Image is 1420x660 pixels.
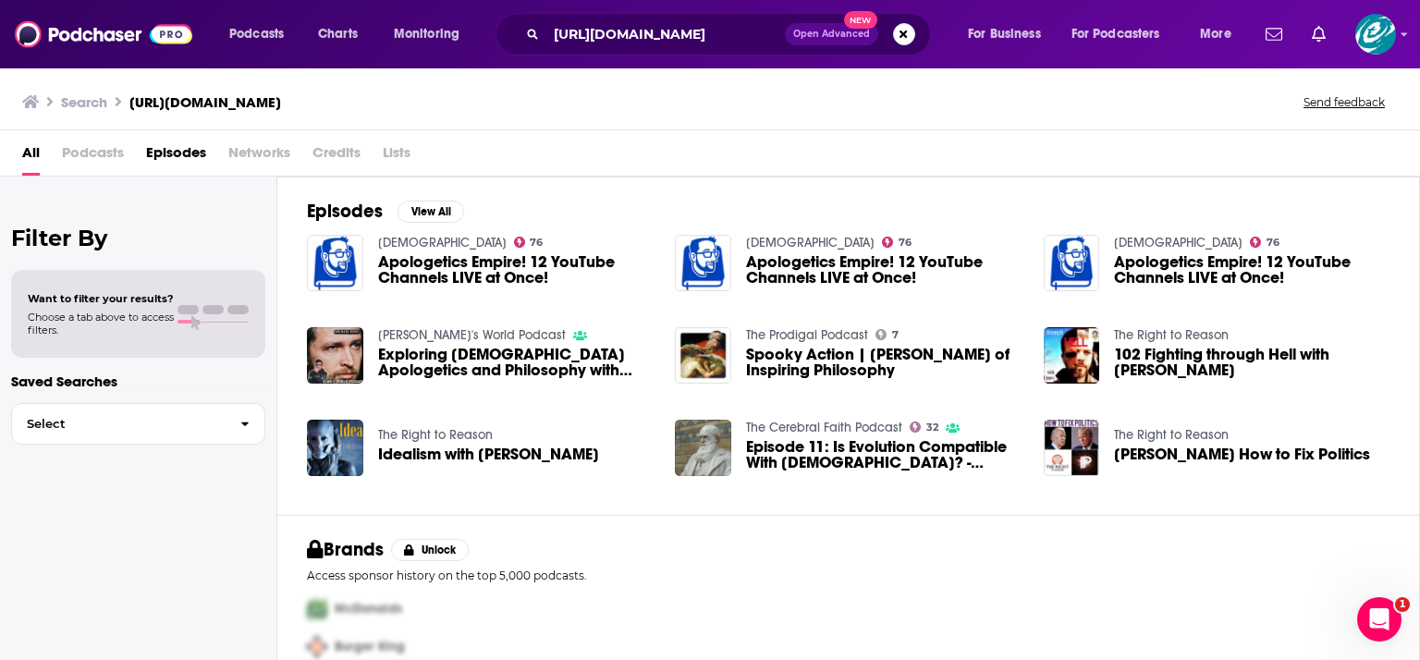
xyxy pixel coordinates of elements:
span: Logged in as Resurrection [1355,14,1396,55]
img: Apologetics Empire! 12 YouTube Channels LIVE at Once! [1044,235,1100,291]
span: 32 [926,423,938,432]
button: open menu [1059,19,1187,49]
span: 102 Fighting through Hell with [PERSON_NAME] [1114,347,1389,378]
img: 102 Fighting through Hell with Michael Jones [1044,327,1100,384]
a: Spooky Action | Michael Jones of Inspiring Philosophy [746,347,1022,378]
button: View All [398,201,464,223]
a: Michael Jones How to Fix Politics [1114,446,1370,462]
a: Show notifications dropdown [1304,18,1333,50]
span: Choose a tab above to access filters. [28,311,174,336]
span: Idealism with [PERSON_NAME] [378,446,599,462]
h3: [URL][DOMAIN_NAME] [129,93,281,111]
span: Podcasts [229,21,284,47]
a: EpisodesView All [307,200,464,223]
a: Idealism with Michael Jones [307,420,363,476]
img: User Profile [1355,14,1396,55]
p: Access sponsor history on the top 5,000 podcasts. [307,568,1389,582]
span: Podcasts [62,138,124,176]
span: New [844,11,877,29]
span: Exploring [DEMOGRAPHIC_DATA] Apologetics and Philosophy with InspiringPhilosophy ([PERSON_NAME]) [378,347,654,378]
a: Apologetics Empire! 12 YouTube Channels LIVE at Once! [746,254,1022,286]
a: 76 [514,237,544,248]
img: Episode 11: Is Evolution Compatible With The Bible? - Interview with Michael Jones [675,420,731,476]
div: Search podcasts, credits, & more... [513,13,949,55]
a: Apologetics Empire! 12 YouTube Channels LIVE at Once! [378,254,654,286]
a: Exploring Christian Apologetics and Philosophy with InspiringPhilosophy (Michael Jones) [378,347,654,378]
a: Idealism with Michael Jones [378,446,599,462]
p: Saved Searches [11,373,265,390]
a: BibleThinker [746,235,875,251]
span: Burger King [335,639,405,654]
img: Apologetics Empire! 12 YouTube Channels LIVE at Once! [307,235,363,291]
span: 1 [1395,597,1410,612]
span: [PERSON_NAME] How to Fix Politics [1114,446,1370,462]
button: open menu [381,19,484,49]
span: Lists [383,138,410,176]
a: The Right to Reason [378,427,493,443]
span: McDonalds [335,601,402,617]
span: Spooky Action | [PERSON_NAME] of Inspiring Philosophy [746,347,1022,378]
a: The Cerebral Faith Podcast [746,420,902,435]
img: Podchaser - Follow, Share and Rate Podcasts [15,17,192,52]
a: BibleThinker [378,235,507,251]
img: Apologetics Empire! 12 YouTube Channels LIVE at Once! [675,235,731,291]
h2: Brands [307,538,384,561]
a: Show notifications dropdown [1258,18,1290,50]
span: 76 [899,238,912,247]
a: The Prodigal Podcast [746,327,868,343]
span: Monitoring [394,21,459,47]
iframe: Intercom live chat [1357,597,1402,642]
a: Episode 11: Is Evolution Compatible With The Bible? - Interview with Michael Jones [746,439,1022,471]
a: 76 [882,237,912,248]
a: Episodes [146,138,206,176]
span: Charts [318,21,358,47]
button: open menu [216,19,308,49]
img: Spooky Action | Michael Jones of Inspiring Philosophy [675,327,731,384]
button: Open AdvancedNew [785,23,878,45]
span: Select [12,418,226,430]
h3: Search [61,93,107,111]
span: For Podcasters [1071,21,1160,47]
a: Charts [306,19,369,49]
span: Networks [228,138,290,176]
button: Send feedback [1298,94,1390,110]
span: 76 [530,238,543,247]
a: BibleThinker [1114,235,1242,251]
input: Search podcasts, credits, & more... [546,19,785,49]
img: First Pro Logo [300,590,335,628]
button: Unlock [391,539,470,561]
a: Apologetics Empire! 12 YouTube Channels LIVE at Once! [1114,254,1389,286]
a: 32 [910,422,938,433]
button: Select [11,403,265,445]
span: Episode 11: Is Evolution Compatible With [DEMOGRAPHIC_DATA]? - Interview with [PERSON_NAME] [746,439,1022,471]
span: 7 [892,331,899,339]
a: The Right to Reason [1114,327,1229,343]
span: Credits [312,138,361,176]
a: 76 [1250,237,1279,248]
button: open menu [1187,19,1255,49]
img: Exploring Christian Apologetics and Philosophy with InspiringPhilosophy (Michael Jones) [307,327,363,384]
a: 102 Fighting through Hell with Michael Jones [1114,347,1389,378]
a: All [22,138,40,176]
a: The Right to Reason [1114,427,1229,443]
span: Open Advanced [793,30,870,39]
span: For Business [968,21,1041,47]
img: Michael Jones How to Fix Politics [1044,420,1100,476]
span: More [1200,21,1231,47]
a: 7 [875,329,899,340]
span: 76 [1267,238,1279,247]
h2: Episodes [307,200,383,223]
